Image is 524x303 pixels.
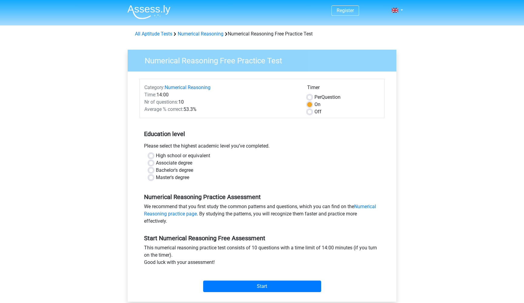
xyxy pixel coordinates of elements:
div: 53.3% [140,106,303,113]
a: Numerical Reasoning [178,31,223,37]
h5: Education level [144,128,380,140]
label: Bachelor's degree [156,167,193,174]
span: Nr of questions: [144,99,178,105]
span: Average % correct: [144,106,183,112]
label: High school or equivalent [156,152,210,159]
a: Numerical Reasoning [165,85,210,90]
span: Category: [144,85,165,90]
span: Time: [144,92,156,98]
label: Associate degree [156,159,192,167]
input: Start [203,281,321,292]
a: All Aptitude Tests [135,31,172,37]
div: Numerical Reasoning Free Practice Test [133,30,391,38]
div: 10 [140,98,303,106]
div: This numerical reasoning practice test consists of 10 questions with a time limit of 14:00 minute... [139,244,385,268]
label: Off [314,108,321,115]
img: Assessly [127,5,170,19]
h5: Numerical Reasoning Practice Assessment [144,193,380,201]
h5: Start Numerical Reasoning Free Assessment [144,235,380,242]
div: Timer [307,84,380,94]
label: Question [314,94,341,101]
label: On [314,101,321,108]
label: Master's degree [156,174,189,181]
a: Register [337,8,354,13]
span: Per [314,94,321,100]
h3: Numerical Reasoning Free Practice Test [137,54,392,65]
div: We recommend that you first study the common patterns and questions, which you can find on the . ... [139,203,385,227]
div: 14:00 [140,91,303,98]
div: Please select the highest academic level you’ve completed. [139,142,385,152]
